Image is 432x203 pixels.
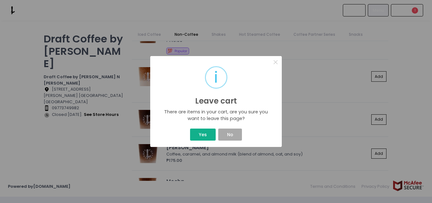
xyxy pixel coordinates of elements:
div: There are items in your cart, are you sure you want to leave this page? [163,109,269,122]
button: Close this dialog [269,56,282,68]
h2: Leave cart [195,96,237,105]
div: i [214,67,218,88]
button: No [218,129,242,141]
button: Yes [190,129,215,141]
